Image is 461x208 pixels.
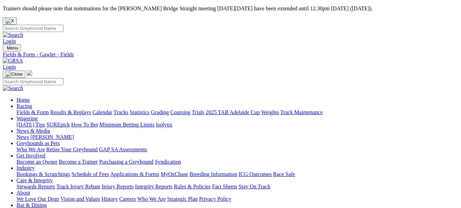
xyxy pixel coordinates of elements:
a: Home [16,97,30,103]
a: Get Involved [16,153,45,158]
a: Grading [151,109,169,115]
a: Wagering [16,116,38,121]
a: Isolynx [156,122,172,128]
div: Care & Integrity [16,184,458,190]
a: How To Bet [71,122,98,128]
a: GAP SA Assessments [99,146,147,152]
a: Strategic Plan [167,196,198,202]
a: [PERSON_NAME] [30,134,74,140]
a: Purchasing a Greyhound [99,159,153,165]
input: Search [3,25,64,32]
button: Close [3,17,17,25]
a: Track Injury Rebate [56,184,100,189]
a: Stewards Reports [16,184,55,189]
a: Integrity Reports [135,184,172,189]
div: About [16,196,458,202]
a: Trials [192,109,204,115]
div: News & Media [16,134,458,140]
a: Care & Integrity [16,177,53,183]
a: Statistics [130,109,150,115]
a: News & Media [16,128,50,134]
a: Bar & Dining [16,202,47,208]
a: Bookings & Scratchings [16,171,70,177]
a: SUREpick [46,122,70,128]
a: History [101,196,118,202]
a: Rules & Policies [174,184,211,189]
a: [DATE] Tips [16,122,45,128]
img: Search [3,32,23,38]
a: Results & Replays [50,109,91,115]
a: Privacy Policy [199,196,231,202]
img: Close [5,72,23,77]
a: Track Maintenance [280,109,323,115]
a: Weights [261,109,279,115]
a: Applications & Forms [110,171,159,177]
a: Breeding Information [189,171,237,177]
a: Schedule of Fees [71,171,109,177]
a: We Love Our Dogs [16,196,59,202]
p: Trainers should please note that nominations for the [PERSON_NAME] Bridge Straight meeting [DATE]... [3,6,458,12]
a: Login [3,38,16,44]
a: Race Safe [273,171,295,177]
div: Wagering [16,122,458,128]
a: Syndication [155,159,181,165]
a: Tracks [114,109,128,115]
a: Become a Trainer [59,159,98,165]
a: 2025 TAB Adelaide Cup [206,109,260,115]
a: Who We Are [16,146,45,152]
a: MyOzChase [161,171,188,177]
img: Search [3,85,23,91]
a: Retire Your Greyhound [46,146,98,152]
a: About [16,190,30,196]
img: logo-grsa-white.png [27,70,32,76]
img: X [5,18,14,24]
a: Become an Owner [16,159,57,165]
a: Injury Reports [102,184,134,189]
button: Toggle navigation [3,44,21,52]
div: Get Involved [16,159,458,165]
div: Racing [16,109,458,116]
a: Who We Are [137,196,166,202]
a: Login [3,64,16,70]
a: Fact Sheets [212,184,237,189]
a: Fields & Form - Gawler - Fields [3,52,458,58]
a: ICG Outcomes [239,171,272,177]
div: Industry [16,171,458,177]
a: News [16,134,29,140]
a: Coursing [170,109,191,115]
a: Stay On Track [239,184,270,189]
span: Menu [7,45,18,51]
a: Vision and Values [60,196,100,202]
a: Racing [16,103,32,109]
a: Minimum Betting Limits [99,122,154,128]
a: Fields & Form [16,109,49,115]
div: Greyhounds as Pets [16,146,458,153]
a: Greyhounds as Pets [16,140,60,146]
button: Toggle navigation [3,70,25,78]
a: Industry [16,165,35,171]
img: GRSA [3,58,23,64]
a: Careers [119,196,136,202]
a: Calendar [92,109,112,115]
input: Search [3,78,64,85]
